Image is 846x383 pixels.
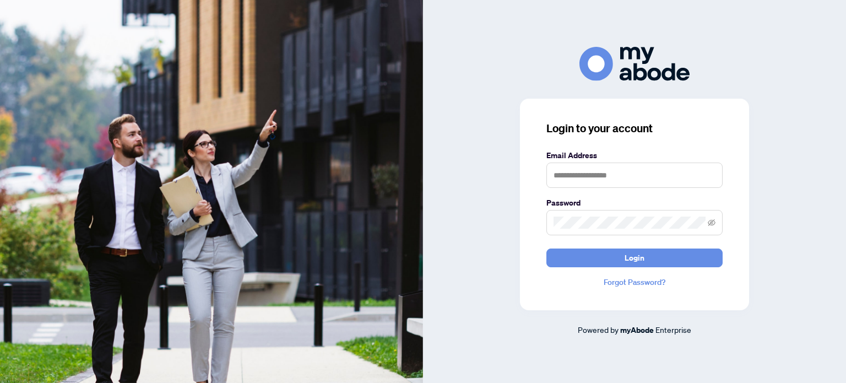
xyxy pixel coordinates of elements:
[546,197,723,209] label: Password
[655,325,691,335] span: Enterprise
[578,325,619,335] span: Powered by
[546,121,723,136] h3: Login to your account
[620,324,654,336] a: myAbode
[579,47,690,80] img: ma-logo
[546,249,723,267] button: Login
[625,249,644,267] span: Login
[708,219,715,226] span: eye-invisible
[546,149,723,161] label: Email Address
[546,276,723,288] a: Forgot Password?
